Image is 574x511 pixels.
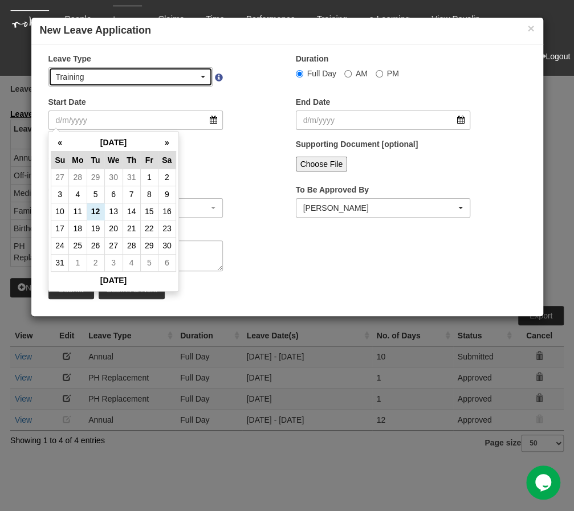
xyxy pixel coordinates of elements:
th: Mo [69,151,87,169]
span: AM [356,69,368,78]
td: 13 [104,203,123,220]
td: 16 [158,203,176,220]
td: 1 [140,169,158,186]
td: 29 [87,169,104,186]
td: 2 [158,169,176,186]
td: 22 [140,220,158,237]
th: » [158,134,176,152]
td: 24 [51,237,69,254]
th: « [51,134,69,152]
td: 27 [104,237,123,254]
td: 1 [69,254,87,271]
td: 29 [140,237,158,254]
th: Sa [158,151,176,169]
td: 9 [158,186,176,203]
input: d/m/yyyy [48,111,223,130]
td: 8 [140,186,158,203]
label: End Date [296,96,331,108]
label: Leave Type [48,53,91,64]
label: To Be Approved By [296,184,369,195]
td: 18 [69,220,87,237]
td: 31 [123,169,140,186]
td: 2 [87,254,104,271]
th: Su [51,151,69,169]
td: 10 [51,203,69,220]
th: Th [123,151,140,169]
td: 21 [123,220,140,237]
button: × [527,22,534,34]
td: 25 [69,237,87,254]
iframe: chat widget [526,465,563,500]
th: Tu [87,151,104,169]
td: 6 [104,186,123,203]
b: New Leave Application [40,24,151,36]
th: We [104,151,123,169]
td: 14 [123,203,140,220]
td: 26 [87,237,104,254]
td: 17 [51,220,69,237]
div: Training [56,71,199,83]
td: 5 [140,254,158,271]
td: 3 [104,254,123,271]
input: d/m/yyyy [296,111,471,130]
td: 28 [69,169,87,186]
td: 30 [158,237,176,254]
td: 31 [51,254,69,271]
td: 20 [104,220,123,237]
td: 19 [87,220,104,237]
td: 15 [140,203,158,220]
label: Start Date [48,96,86,108]
td: 28 [123,237,140,254]
label: Duration [296,53,329,64]
th: [DATE] [51,271,176,289]
label: Supporting Document [optional] [296,138,418,150]
input: Choose File [296,157,348,171]
th: Fr [140,151,158,169]
button: Training [48,67,213,87]
td: 3 [51,186,69,203]
td: 7 [123,186,140,203]
td: 6 [158,254,176,271]
td: 30 [104,169,123,186]
span: PM [387,69,399,78]
td: 4 [69,186,87,203]
div: [PERSON_NAME] [303,202,457,214]
td: 5 [87,186,104,203]
td: 11 [69,203,87,220]
td: 27 [51,169,69,186]
td: 23 [158,220,176,237]
button: Shuhui Lee [296,198,471,218]
td: 12 [87,203,104,220]
th: [DATE] [69,134,158,152]
td: 4 [123,254,140,271]
span: Full Day [307,69,336,78]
